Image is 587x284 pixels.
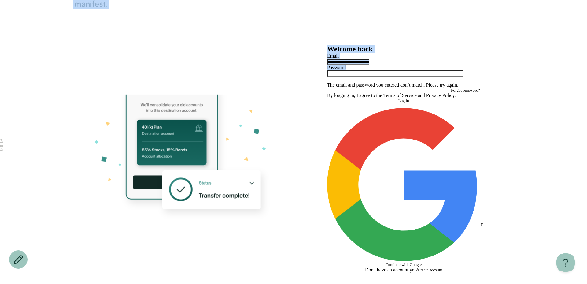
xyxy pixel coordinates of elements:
button: Create account [418,267,442,272]
div: The email and password you entered don’t match. Please try again. [327,82,480,88]
span: Continue with Google [386,262,422,267]
a: Terms of Service [383,93,417,98]
span: Don't have an account yet? [365,267,418,273]
button: Log in [327,98,480,103]
span: Forgot password? [451,88,480,92]
p: By logging in, I agree to the and . [327,93,480,98]
iframe: Toggle Customer Support [556,253,575,272]
label: Email [327,53,339,58]
a: Privacy Policy [426,93,455,98]
span: Log in [398,98,409,103]
h2: Welcome back [327,45,480,53]
pre: {} [477,220,584,281]
button: Continue with Google [327,108,480,267]
button: Forgot password? [451,88,480,93]
label: Password [327,65,346,70]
